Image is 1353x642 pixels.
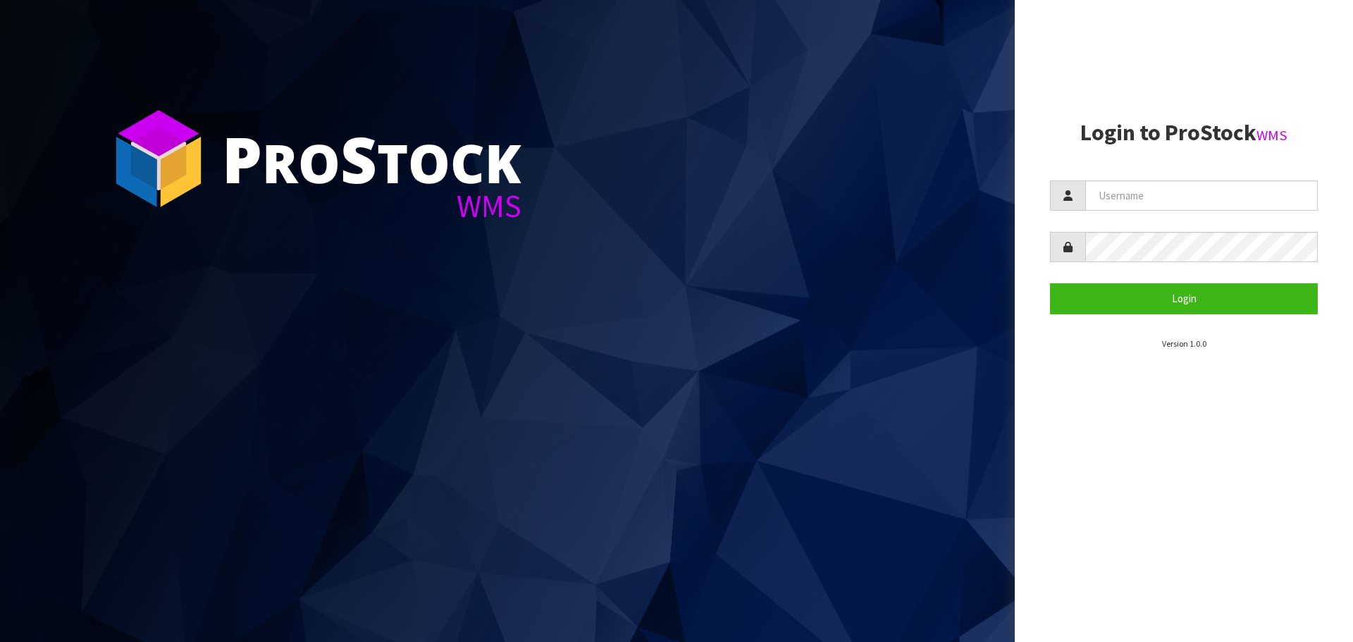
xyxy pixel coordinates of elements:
[1162,338,1206,349] small: Version 1.0.0
[1050,121,1318,145] h2: Login to ProStock
[1085,180,1318,211] input: Username
[106,106,211,211] img: ProStock Cube
[1256,126,1287,144] small: WMS
[222,127,521,190] div: ro tock
[222,190,521,222] div: WMS
[340,116,377,202] span: S
[222,116,262,202] span: P
[1050,283,1318,314] button: Login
